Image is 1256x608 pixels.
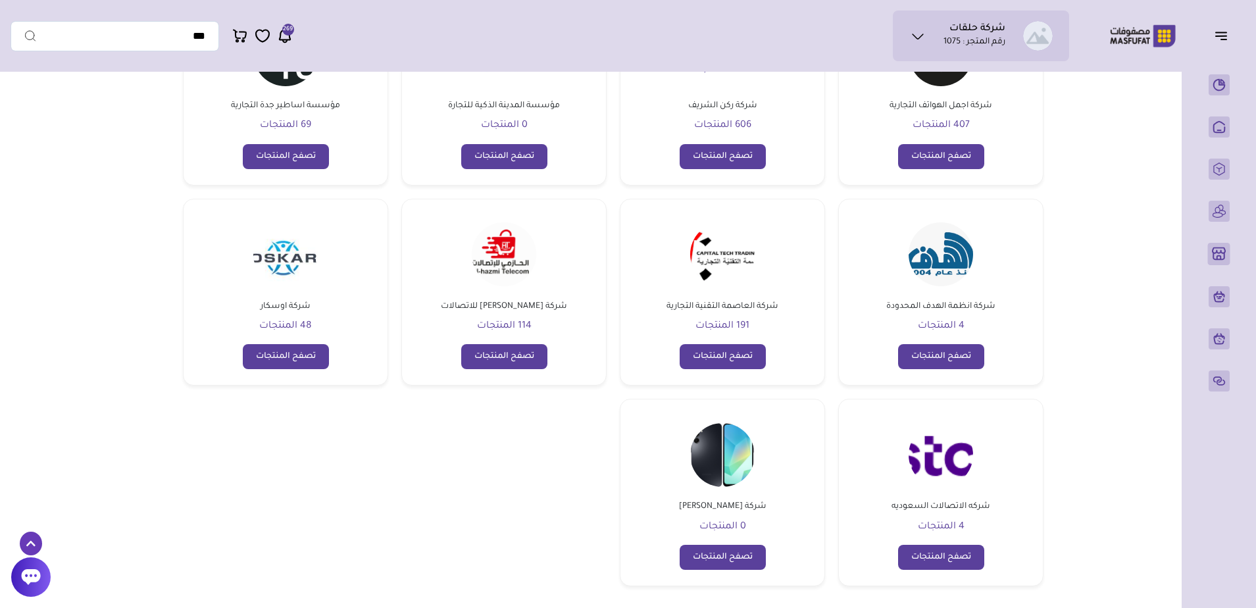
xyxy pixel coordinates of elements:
span: شركة اجمل الهواتف التجارية [887,99,995,113]
span: 407 المنتجات [913,120,970,131]
span: شركة اوسكار [258,299,313,314]
a: شركة محمد اسامة شركة [PERSON_NAME] 0 المنتجات [676,415,769,534]
span: 114 المنتجات [477,321,532,332]
img: شركه الاتصالات السعوديه [909,423,973,488]
span: شركه الاتصالات السعوديه [889,499,993,514]
span: 269 [283,24,293,36]
a: تصفح المنتجات [680,144,766,169]
span: 0 المنتجات [481,120,528,131]
img: شركة الحازمى للاتصالات [472,222,536,287]
a: شركة العاصمة التقنية التجارية شركة العاصمة التقنية التجارية 191 المنتجات [664,215,781,334]
a: تصفح المنتجات [680,545,766,570]
span: 0 المنتجات [699,522,746,532]
a: 269 [277,28,293,44]
span: شركة ركن الشريف [686,99,760,113]
span: 191 المنتجات [695,321,749,332]
span: 69 المنتجات [260,120,311,131]
span: 4 المنتجات [918,522,965,532]
a: تصفح المنتجات [243,344,329,369]
a: شركة اوسكار شركة اوسكار 48 المنتجات [246,215,325,334]
img: شركة حلقات [1023,21,1053,51]
a: مؤسسة المدينة الذكية للتجارة مؤسسة المدينة الذكية للتجارة 0 المنتجات [445,14,563,134]
img: شركة انظمة الهدف المحدودة [909,222,973,287]
span: مؤسسة اساطير جدة التجارية [228,99,343,113]
span: شركة [PERSON_NAME] للاتصالات [438,299,570,314]
a: مؤسسة اساطير جدة التجارية مؤسسة اساطير جدة التجارية 69 المنتجات [228,14,343,134]
img: شركة اوسكار [253,222,318,287]
a: شركة الحازمى للاتصالات شركة [PERSON_NAME] للاتصالات 114 المنتجات [438,215,570,334]
a: تصفح المنتجات [243,144,329,169]
span: مؤسسة المدينة الذكية للتجارة [445,99,563,113]
span: شركة العاصمة التقنية التجارية [664,299,781,314]
a: تصفح المنتجات [898,545,984,570]
h1: شركة حلقات [949,23,1005,36]
a: تصفح المنتجات [680,344,766,369]
a: تصفح المنتجات [461,344,547,369]
span: شركة انظمة الهدف المحدودة [884,299,998,314]
img: شركة العاصمة التقنية التجارية [690,222,755,287]
a: تصفح المنتجات [461,144,547,169]
a: تصفح المنتجات [898,344,984,369]
a: شركة اجمل الهواتف التجارية شركة اجمل الهواتف التجارية 407 المنتجات [887,14,995,134]
span: 606 المنتجات [694,120,751,131]
a: شركه الاتصالات السعوديه شركه الاتصالات السعوديه 4 المنتجات [889,415,993,534]
img: شركة محمد اسامة [690,423,755,488]
span: 48 المنتجات [259,321,312,332]
a: شركة انظمة الهدف المحدودة شركة انظمة الهدف المحدودة 4 المنتجات [884,215,998,334]
a: تصفح المنتجات [898,144,984,169]
span: شركة [PERSON_NAME] [676,499,769,514]
p: رقم المتجر : 1075 [943,36,1005,49]
a: شركة ركن الشريف شركة ركن الشريف 606 المنتجات [683,14,762,134]
span: 4 المنتجات [918,321,965,332]
img: Logo [1101,23,1185,49]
